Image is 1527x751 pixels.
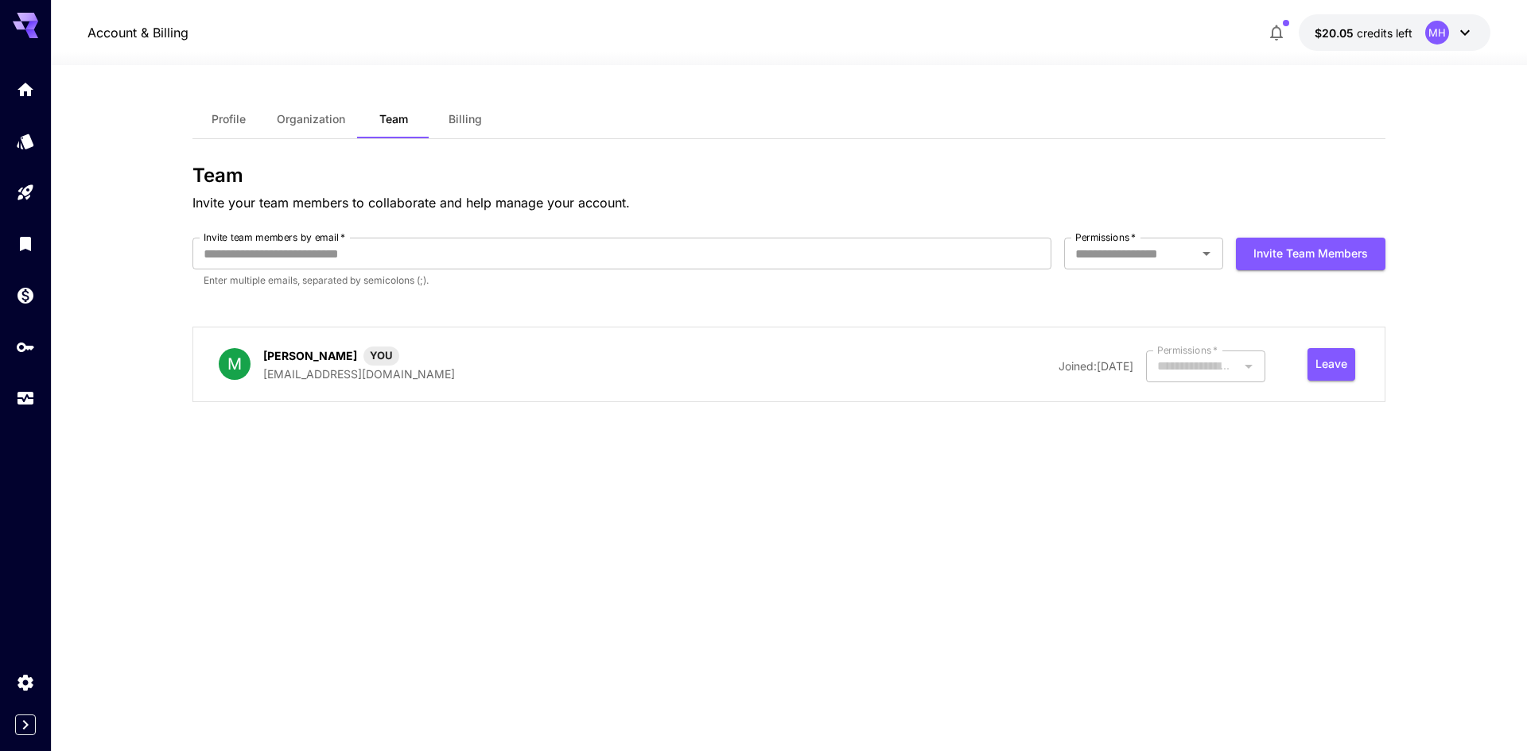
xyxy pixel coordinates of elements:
[219,348,251,380] div: M
[263,366,455,382] p: [EMAIL_ADDRESS][DOMAIN_NAME]
[16,79,35,99] div: Home
[87,23,188,42] nav: breadcrumb
[1357,26,1412,40] span: credits left
[16,183,35,203] div: Playground
[1307,348,1355,381] button: Leave
[263,347,357,364] p: [PERSON_NAME]
[16,234,35,254] div: Library
[16,285,35,305] div: Wallet
[192,165,1385,187] h3: Team
[363,348,399,364] span: YOU
[16,389,35,408] div: Usage
[1195,242,1218,265] button: Open
[1157,343,1218,357] label: Permissions
[192,193,1385,212] p: Invite your team members to collaborate and help manage your account.
[1315,25,1412,41] div: $20.05
[449,112,482,126] span: Billing
[379,112,408,126] span: Team
[87,23,188,42] a: Account & Billing
[1315,26,1357,40] span: $20.05
[1425,21,1449,45] div: MH
[15,714,36,735] button: Expand sidebar
[204,273,1040,288] p: Enter multiple emails, separated by semicolons (;).
[16,131,35,151] div: Models
[212,112,246,126] span: Profile
[16,337,35,357] div: API Keys
[1236,238,1385,270] button: Invite team members
[1299,14,1490,51] button: $20.05MH
[1075,230,1136,244] label: Permissions
[1059,359,1133,373] span: Joined: [DATE]
[204,230,345,244] label: Invite team members by email
[277,112,345,126] span: Organization
[16,672,35,692] div: Settings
